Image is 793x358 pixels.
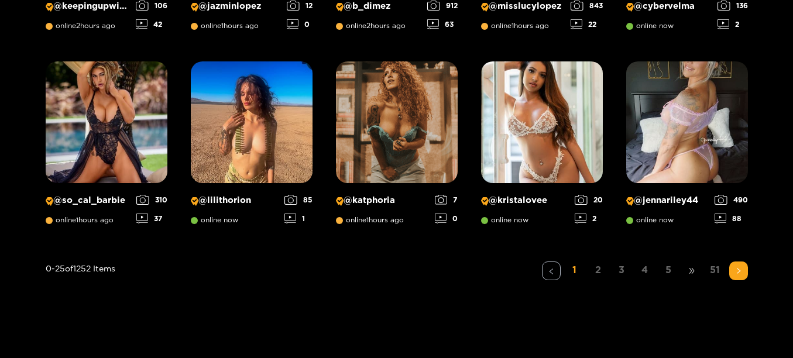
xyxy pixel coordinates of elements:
[191,216,238,224] span: online now
[46,22,115,30] span: online 2 hours ago
[336,61,458,183] img: Creator Profile Image: katphoria
[336,1,421,12] p: @ b_dimez
[735,267,742,274] span: right
[729,261,748,280] li: Next Page
[481,1,565,12] p: @ misslucylopez
[336,195,429,206] p: @ katphoria
[715,195,748,205] div: 490
[284,195,313,205] div: 85
[46,61,167,232] a: Creator Profile Image: so_cal_barbie@so_cal_barbieonline1hours ago31037
[626,216,674,224] span: online now
[542,261,561,280] li: Previous Page
[287,19,313,29] div: 0
[191,22,259,30] span: online 1 hours ago
[46,61,167,183] img: Creator Profile Image: so_cal_barbie
[729,261,748,280] button: right
[46,195,131,206] p: @ so_cal_barbie
[612,261,631,278] a: 3
[481,216,528,224] span: online now
[542,261,561,280] button: left
[589,261,607,278] a: 2
[565,261,584,280] li: 1
[565,261,584,278] a: 1
[575,214,603,223] div: 2
[191,61,313,183] img: Creator Profile Image: lilithorion
[548,268,555,275] span: left
[589,261,607,280] li: 2
[571,1,603,11] div: 843
[612,261,631,280] li: 3
[136,214,167,223] div: 37
[626,1,712,12] p: @ cybervelma
[636,261,654,280] li: 4
[336,22,406,30] span: online 2 hours ago
[435,195,458,205] div: 7
[191,61,313,232] a: Creator Profile Image: lilithorion@lilithoriononline now851
[682,261,701,280] li: Next 5 Pages
[427,1,458,11] div: 912
[191,1,281,12] p: @ jazminlopez
[636,261,654,278] a: 4
[481,22,549,30] span: online 1 hours ago
[659,261,678,278] a: 5
[626,61,748,183] img: Creator Profile Image: jennariley44
[718,19,748,29] div: 2
[626,61,748,232] a: Creator Profile Image: jennariley44@jennariley44online now49088
[46,216,114,224] span: online 1 hours ago
[575,195,603,205] div: 20
[706,261,725,280] li: 51
[336,216,404,224] span: online 1 hours ago
[481,61,603,183] img: Creator Profile Image: kristalovee
[427,19,458,29] div: 63
[626,195,709,206] p: @ jennariley44
[136,1,167,11] div: 106
[46,1,130,12] p: @ keepingupwithmo
[46,261,115,327] div: 0 - 25 of 1252 items
[659,261,678,280] li: 5
[481,61,603,232] a: Creator Profile Image: kristalovee@kristaloveeonline now202
[336,61,458,232] a: Creator Profile Image: katphoria@katphoriaonline1hours ago70
[287,1,313,11] div: 12
[481,195,569,206] p: @ kristalovee
[136,195,167,205] div: 310
[718,1,748,11] div: 136
[136,19,167,29] div: 42
[706,261,725,278] a: 51
[626,22,674,30] span: online now
[435,214,458,223] div: 0
[191,195,279,206] p: @ lilithorion
[571,19,603,29] div: 22
[715,214,748,223] div: 88
[284,214,313,223] div: 1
